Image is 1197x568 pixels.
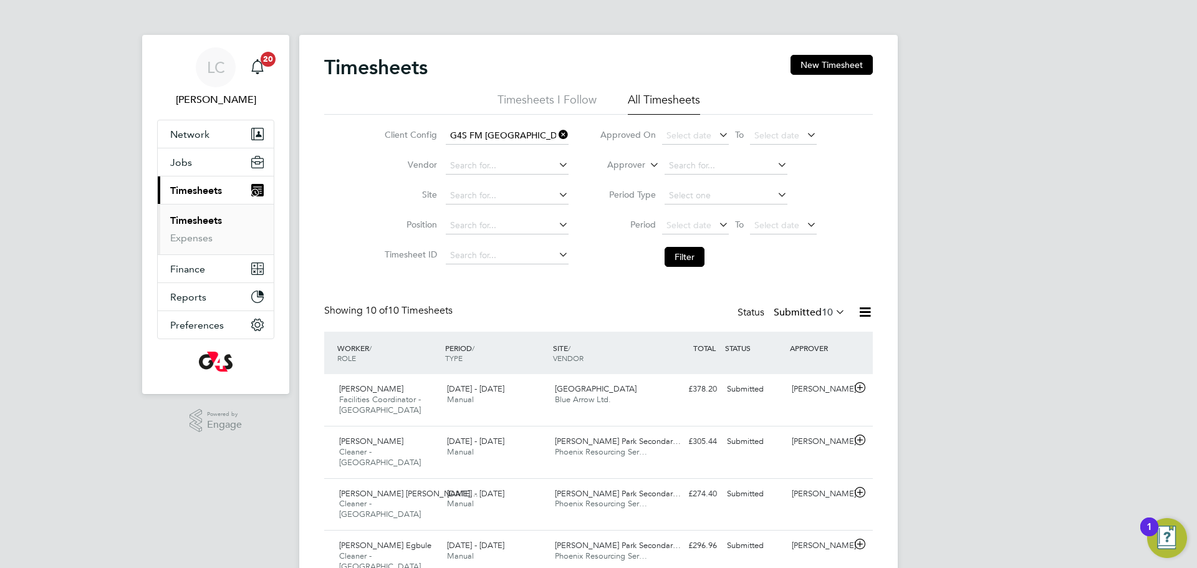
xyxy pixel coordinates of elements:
span: To [731,216,748,233]
button: Preferences [158,311,274,339]
span: [PERSON_NAME] Park Secondar… [555,488,681,499]
div: Status [738,304,848,322]
input: Select one [665,187,787,205]
a: Go to home page [157,352,274,372]
span: [PERSON_NAME] Park Secondar… [555,436,681,446]
a: Expenses [170,232,213,244]
div: [PERSON_NAME] [787,379,852,400]
label: Period Type [600,189,656,200]
div: APPROVER [787,337,852,359]
img: g4s-logo-retina.png [199,352,233,372]
div: STATUS [722,337,787,359]
span: Blue Arrow Ltd. [555,394,611,405]
div: WORKER [334,337,442,369]
span: Engage [207,420,242,430]
span: [DATE] - [DATE] [447,488,504,499]
label: Position [381,219,437,230]
span: ROLE [337,353,356,363]
button: Finance [158,255,274,282]
input: Search for... [665,157,787,175]
span: Timesheets [170,185,222,196]
button: New Timesheet [791,55,873,75]
span: 10 [822,306,833,319]
div: [PERSON_NAME] [787,484,852,504]
span: Lilingxi Chen [157,92,274,107]
span: [PERSON_NAME] Park Secondar… [555,540,681,551]
span: [PERSON_NAME] [PERSON_NAME]… [339,488,478,499]
div: [PERSON_NAME] [787,536,852,556]
input: Search for... [446,187,569,205]
span: [DATE] - [DATE] [447,540,504,551]
div: Submitted [722,484,787,504]
button: Timesheets [158,176,274,204]
span: / [568,343,570,353]
span: Manual [447,446,474,457]
span: Manual [447,498,474,509]
span: [DATE] - [DATE] [447,383,504,394]
h2: Timesheets [324,55,428,80]
nav: Main navigation [142,35,289,394]
button: Open Resource Center, 1 new notification [1147,518,1187,558]
div: £296.96 [657,536,722,556]
div: Timesheets [158,204,274,254]
span: Network [170,128,209,140]
div: PERIOD [442,337,550,369]
label: Submitted [774,306,845,319]
span: Powered by [207,409,242,420]
span: Jobs [170,156,192,168]
span: Phoenix Resourcing Ser… [555,498,647,509]
span: Select date [666,219,711,231]
div: 1 [1147,527,1152,543]
span: 10 of [365,304,388,317]
span: 20 [261,52,276,67]
label: Site [381,189,437,200]
label: Vendor [381,159,437,170]
button: Reports [158,283,274,310]
span: [PERSON_NAME] [339,436,403,446]
button: Filter [665,247,704,267]
label: Approved On [600,129,656,140]
div: Submitted [722,536,787,556]
span: / [472,343,474,353]
span: / [369,343,372,353]
span: Select date [666,130,711,141]
span: To [731,127,748,143]
li: Timesheets I Follow [498,92,597,115]
span: Manual [447,551,474,561]
span: Manual [447,394,474,405]
span: Select date [754,130,799,141]
div: Submitted [722,379,787,400]
span: Preferences [170,319,224,331]
div: Showing [324,304,455,317]
button: Network [158,120,274,148]
span: [DATE] - [DATE] [447,436,504,446]
label: Approver [589,159,645,171]
input: Search for... [446,157,569,175]
a: Timesheets [170,214,222,226]
span: Cleaner - [GEOGRAPHIC_DATA] [339,498,421,519]
span: TOTAL [693,343,716,353]
div: £305.44 [657,431,722,452]
span: LC [207,59,225,75]
input: Search for... [446,217,569,234]
input: Search for... [446,127,569,145]
span: [PERSON_NAME] [339,383,403,394]
div: £378.20 [657,379,722,400]
span: 10 Timesheets [365,304,453,317]
span: VENDOR [553,353,584,363]
span: Finance [170,263,205,275]
a: LC[PERSON_NAME] [157,47,274,107]
span: [PERSON_NAME] Egbule [339,540,431,551]
div: Submitted [722,431,787,452]
span: Reports [170,291,206,303]
li: All Timesheets [628,92,700,115]
span: Phoenix Resourcing Ser… [555,446,647,457]
div: £274.40 [657,484,722,504]
input: Search for... [446,247,569,264]
span: Select date [754,219,799,231]
label: Timesheet ID [381,249,437,260]
div: [PERSON_NAME] [787,431,852,452]
a: 20 [245,47,270,87]
span: TYPE [445,353,463,363]
span: Phoenix Resourcing Ser… [555,551,647,561]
